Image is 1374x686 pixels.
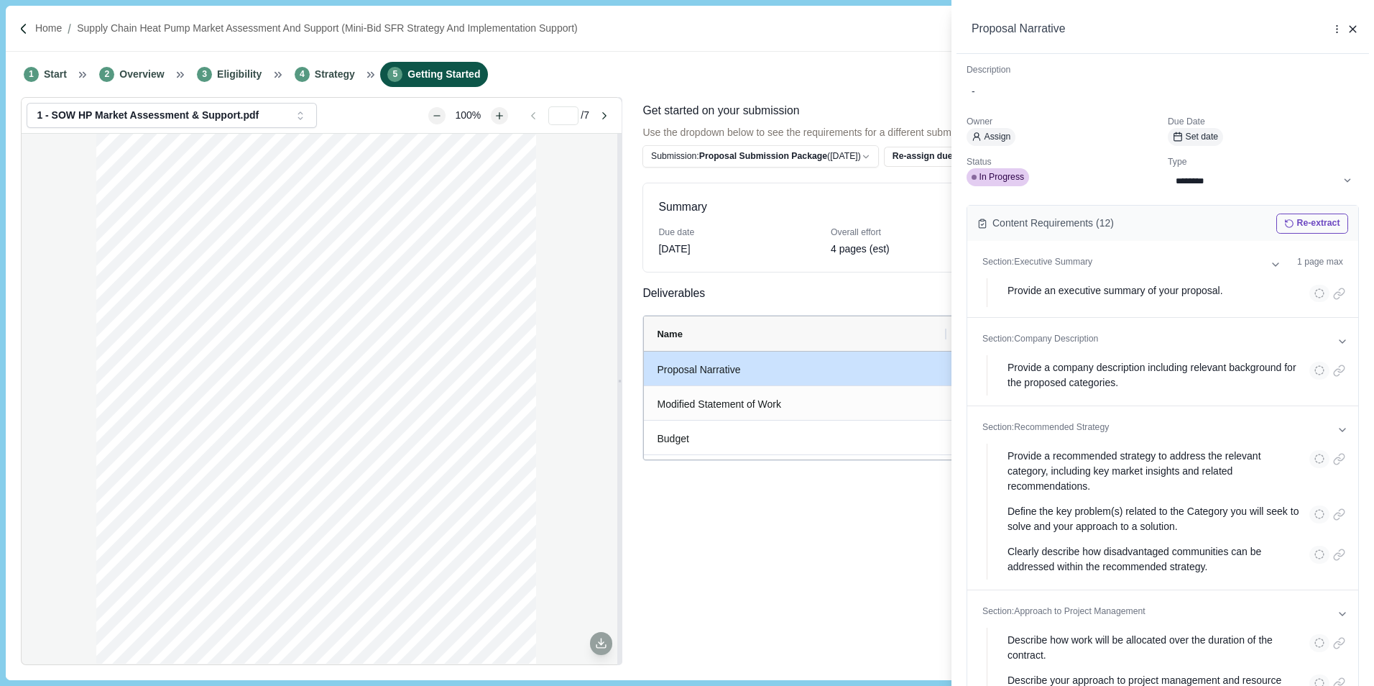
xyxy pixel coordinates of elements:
span: Assign [985,131,1011,144]
span: In Progress [979,171,1025,184]
p: Status [967,156,1158,169]
p: Provide a company description including relevant background for the proposed categories. [1008,360,1299,390]
p: Due Date [1168,116,1359,129]
p: Description [967,64,1359,77]
p: Provide an executive summary of your proposal. [1008,283,1223,302]
p: Type [1168,156,1359,169]
button: Extract requirements [1276,214,1348,234]
p: Section: Recommended Strategy [982,421,1329,439]
p: Owner [967,116,1158,129]
button: Set date [1168,128,1223,146]
p: Section: Approach to Project Management [982,605,1329,623]
p: Section: Executive Summary [982,256,1262,273]
span: Set date [1186,131,1219,144]
button: Assign [967,128,1015,146]
p: Section: Company Description [982,333,1329,350]
div: Proposal Narrative [972,20,1317,38]
p: Provide a recommended strategy to address the relevant category, including key market insights an... [1008,449,1299,494]
p: Describe how work will be allocated over the duration of the contract. [1008,633,1299,663]
p: Clearly describe how disadvantaged communities can be addressed within the recommended strategy. [1008,544,1299,575]
p: 1 page max [1297,256,1358,273]
p: Define the key problem(s) related to the Category you will seek to solve and your approach to a s... [1008,504,1299,534]
span: Content Requirements ( 12 ) [992,216,1114,231]
div: - [972,84,1354,99]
